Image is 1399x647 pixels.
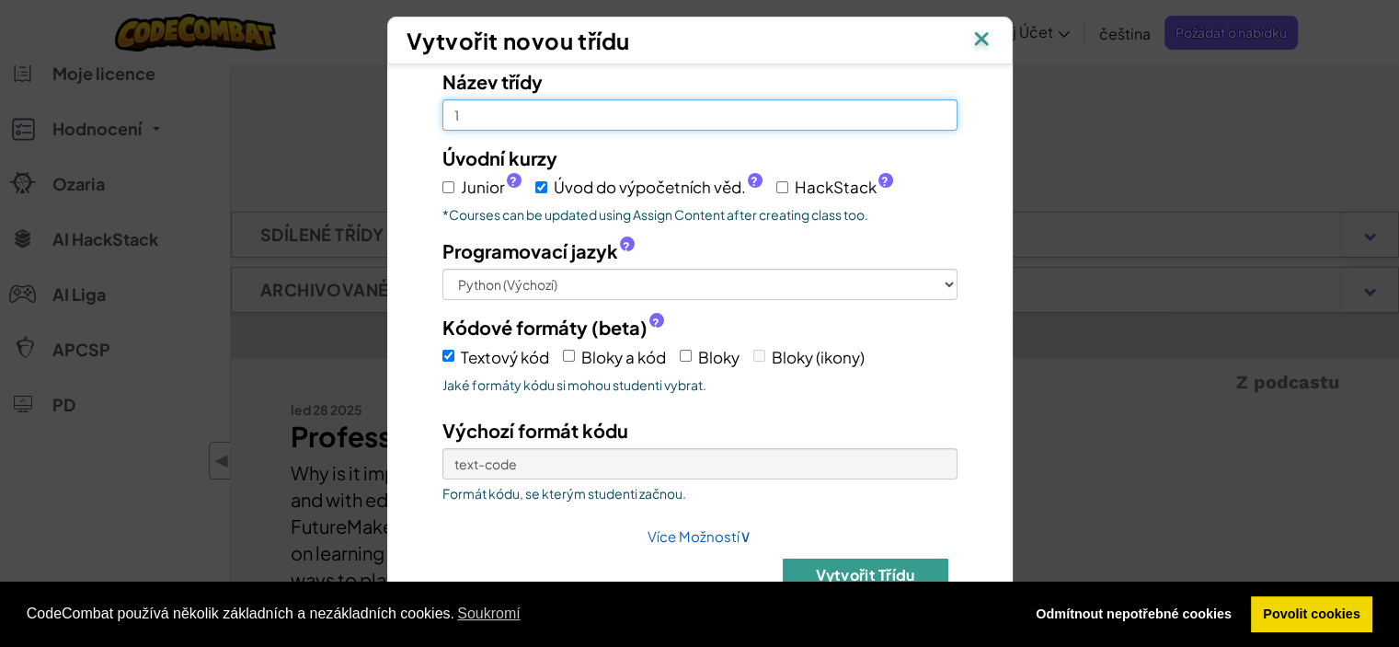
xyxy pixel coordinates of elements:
[442,484,958,503] span: Formát kódu, se kterým studenti začnou.
[510,174,517,189] span: ?
[751,174,758,189] span: ?
[454,600,523,628] a: learn more about cookies
[776,181,788,193] input: HackStack?
[581,347,666,367] span: Bloky a kód
[407,27,630,54] span: Vytvořit novou třídu
[772,347,865,367] span: Bloky (ikony)
[461,347,549,367] span: Textový kód
[1251,596,1373,633] a: allow cookies
[442,419,628,442] span: Výchozí formát kódu
[442,350,454,362] input: Textový kód
[442,375,958,394] span: Jaké formáty kódu si mohou studenti vybrat.
[442,181,454,193] input: Junior?
[27,600,1009,628] span: CodeCombat používá několik základních a nezákladních cookies.
[535,181,547,193] input: Úvod do výpočetních věd.?
[554,174,763,201] span: Úvod do výpočetních věd.
[442,70,543,93] span: Název třídy
[783,559,948,591] button: Vytvořit třídu
[623,239,630,254] span: ?
[740,525,751,546] span: ∨
[753,350,765,362] input: Bloky (ikony)
[461,174,522,201] span: Junior
[442,144,557,171] label: Úvodní kurzy
[652,316,659,330] span: ?
[563,350,575,362] input: Bloky a kód
[648,527,751,545] a: Více Možností
[442,314,648,341] span: Kódové formáty (beta)
[698,347,740,367] span: Bloky
[680,350,692,362] input: Bloky
[442,205,958,224] p: *Courses can be updated using Assign Content after creating class too.
[969,27,993,54] img: IconClose.svg
[442,237,618,264] span: Programovací jazyk
[1024,596,1244,633] a: deny cookies
[795,174,893,201] span: HackStack
[881,174,889,189] span: ?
